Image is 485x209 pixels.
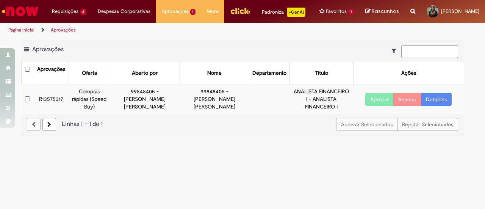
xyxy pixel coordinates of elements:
[262,8,305,17] div: Padroniza
[33,62,69,85] th: Aprovações
[52,8,78,15] span: Requisições
[6,23,318,37] ul: Trilhas de página
[441,8,479,14] span: [PERSON_NAME]
[180,85,249,113] td: 99848405 - [PERSON_NAME] [PERSON_NAME]
[287,8,305,17] p: +GenAi
[326,8,347,15] span: Favoritos
[393,93,421,106] button: Rejeitar
[421,93,452,106] a: Detalhes
[80,9,86,15] span: 2
[392,48,400,53] i: Mostrar filtros para: Suas Solicitações
[401,69,416,77] div: Ações
[37,66,65,73] div: Aprovações
[98,8,150,15] span: Despesas Corporativas
[315,69,328,77] div: Título
[33,85,69,113] td: R13575317
[207,8,219,15] span: More
[207,69,222,77] div: Nome
[230,5,250,17] img: click_logo_yellow_360x200.png
[190,9,196,15] span: 1
[348,9,354,15] span: 1
[365,93,394,106] button: Aprovar
[252,69,286,77] div: Departamento
[69,85,110,113] td: Compras rápidas (Speed Buy)
[1,4,40,19] img: ServiceNow
[82,69,97,77] div: Oferta
[162,8,189,15] span: Aprovações
[290,85,353,113] td: ANALISTA FINANCEIRO I - ANALISTA FINANCEIRO I
[110,85,180,113] td: 99848405 - [PERSON_NAME] [PERSON_NAME]
[365,8,399,15] a: Rascunhos
[32,46,64,53] span: Aprovações
[51,27,76,33] a: Aprovações
[132,69,158,77] div: Aberto por
[372,8,399,15] span: Rascunhos
[27,120,458,129] div: Linhas 1 − 1 de 1
[8,27,34,33] a: Página inicial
